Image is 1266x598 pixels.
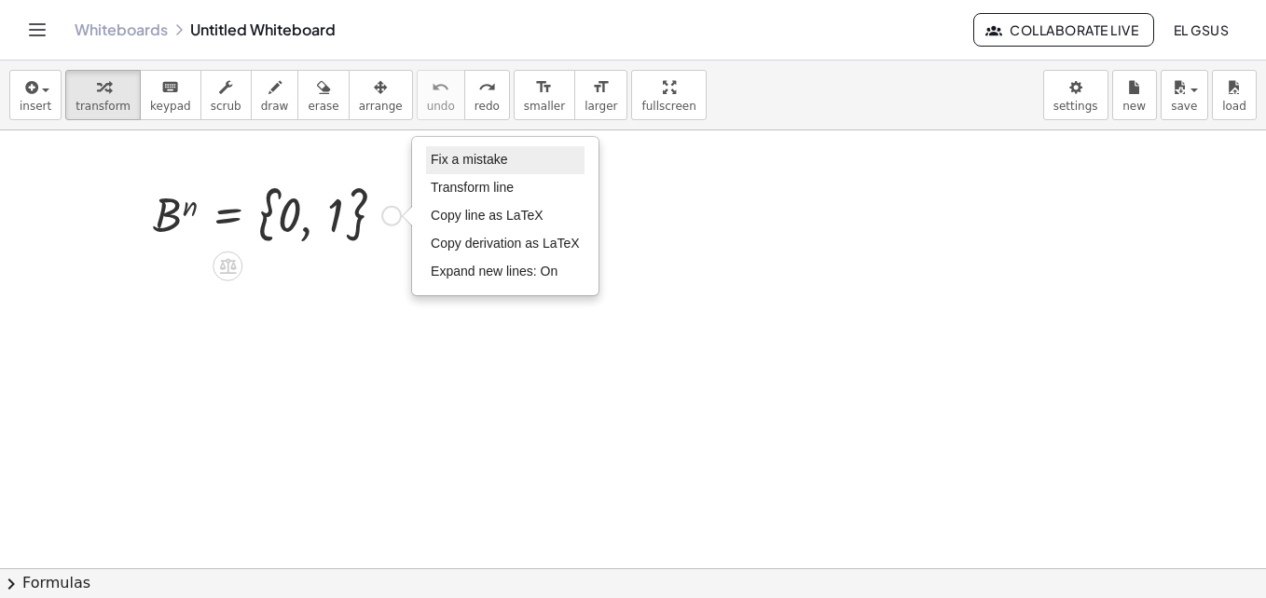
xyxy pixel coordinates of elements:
span: scrub [211,100,241,113]
a: Whiteboards [75,20,168,39]
button: erase [297,70,349,120]
span: settings [1053,100,1098,113]
span: EL GSUS [1173,21,1229,38]
span: Copy line as LaTeX [431,208,544,223]
button: undoundo [417,70,465,120]
button: format_sizelarger [574,70,627,120]
button: insert [9,70,62,120]
div: Apply the same math to both sides of the equation [213,251,242,281]
button: EL GSUS [1158,13,1244,47]
span: load [1222,100,1246,113]
button: arrange [349,70,413,120]
span: larger [585,100,617,113]
span: new [1122,100,1146,113]
button: new [1112,70,1157,120]
i: keyboard [161,76,179,99]
span: arrange [359,100,403,113]
span: smaller [524,100,565,113]
i: redo [478,76,496,99]
span: redo [475,100,500,113]
span: undo [427,100,455,113]
span: Transform line [431,180,514,195]
i: format_size [592,76,610,99]
button: load [1212,70,1257,120]
button: keyboardkeypad [140,70,201,120]
button: settings [1043,70,1108,120]
span: erase [308,100,338,113]
button: scrub [200,70,252,120]
span: Copy derivation as LaTeX [431,236,580,251]
button: redoredo [464,70,510,120]
span: Collaborate Live [989,21,1138,38]
span: Fix a mistake [431,152,507,167]
button: format_sizesmaller [514,70,575,120]
span: Expand new lines: On [431,264,557,279]
i: format_size [535,76,553,99]
span: fullscreen [641,100,695,113]
span: transform [76,100,131,113]
span: keypad [150,100,191,113]
button: Toggle navigation [22,15,52,45]
span: save [1171,100,1197,113]
span: insert [20,100,51,113]
i: undo [432,76,449,99]
button: fullscreen [631,70,706,120]
button: draw [251,70,299,120]
button: transform [65,70,141,120]
button: Collaborate Live [973,13,1154,47]
span: draw [261,100,289,113]
button: save [1161,70,1208,120]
